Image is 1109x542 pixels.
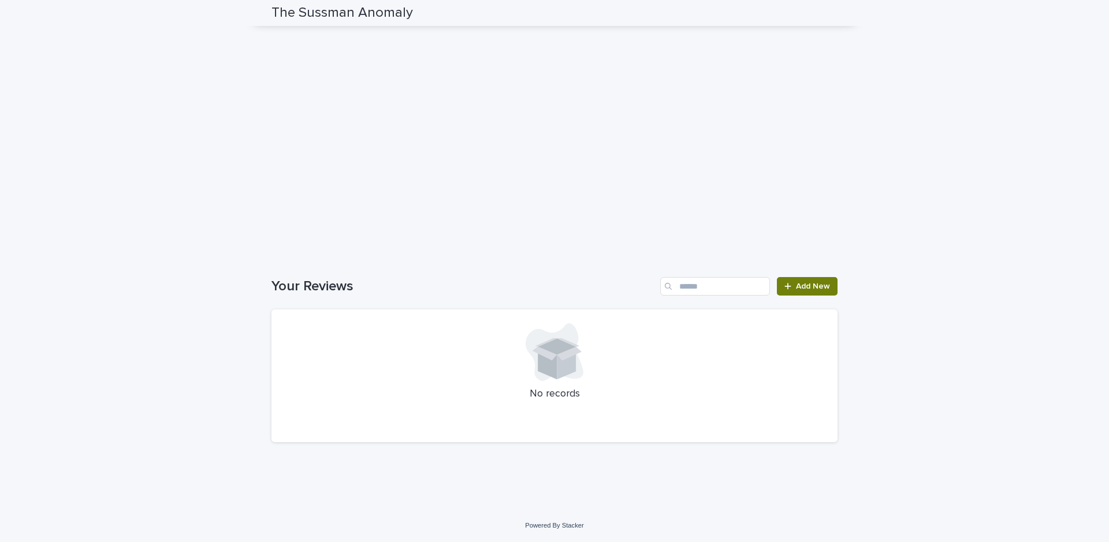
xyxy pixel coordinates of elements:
[796,282,830,290] span: Add New
[271,5,413,21] h2: The Sussman Anomaly
[777,277,838,296] a: Add New
[525,522,583,529] a: Powered By Stacker
[660,277,770,296] input: Search
[285,388,824,401] p: No records
[271,278,656,295] h1: Your Reviews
